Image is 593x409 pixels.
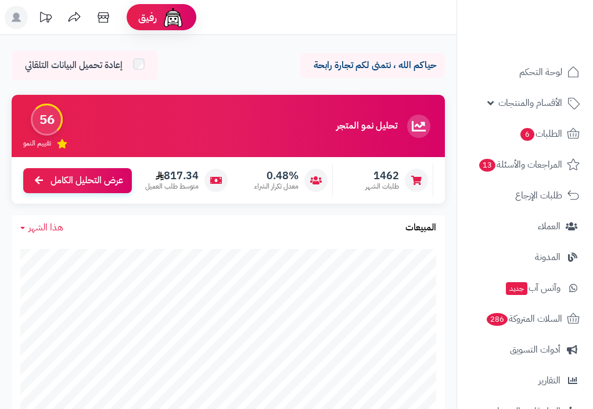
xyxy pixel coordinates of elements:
[464,367,586,394] a: التقارير
[405,223,436,233] h3: المبيعات
[161,6,185,29] img: ai-face.png
[464,120,586,148] a: الطلبات6
[519,64,562,80] span: لوحة التحكم
[23,168,132,193] a: عرض التحليل الكامل
[464,243,586,271] a: المدونة
[538,372,560,389] span: التقارير
[464,274,586,302] a: وآتس آبجديد
[464,305,586,333] a: السلات المتروكة286
[145,169,199,182] span: 817.34
[308,59,436,72] p: حياكم الله ، نتمنى لكم تجارة رابحة
[510,342,560,358] span: أدوات التسويق
[520,128,534,141] span: 6
[505,280,560,296] span: وآتس آب
[478,157,562,173] span: المراجعات والأسئلة
[365,182,399,191] span: طلبات الشهر
[31,6,60,32] a: تحديثات المنصة
[20,221,63,234] a: هذا الشهر
[519,126,562,142] span: الطلبات
[515,187,562,204] span: طلبات الإرجاع
[254,169,299,182] span: 0.48%
[51,174,123,187] span: عرض التحليل الكامل
[535,249,560,265] span: المدونة
[464,58,586,86] a: لوحة التحكم
[506,282,527,295] span: جديد
[464,182,586,209] a: طلبات الإرجاع
[336,121,397,131] h3: تحليل نمو المتجر
[479,159,495,172] span: 13
[464,336,586,364] a: أدوات التسويق
[365,169,399,182] span: 1462
[138,10,157,24] span: رفيق
[254,182,299,191] span: معدل تكرار الشراء
[145,182,199,191] span: متوسط طلب العميل
[28,220,63,234] span: هذا الشهر
[498,95,562,111] span: الأقسام والمنتجات
[464,212,586,240] a: العملاء
[486,311,562,327] span: السلات المتروكة
[25,59,123,72] span: إعادة تحميل البيانات التلقائي
[487,313,508,326] span: 286
[464,151,586,179] a: المراجعات والأسئلة13
[538,218,560,234] span: العملاء
[23,138,51,148] span: تقييم النمو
